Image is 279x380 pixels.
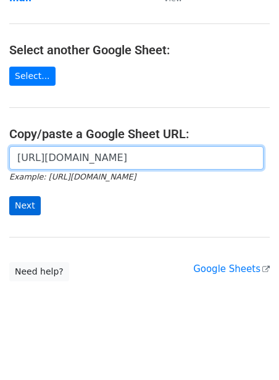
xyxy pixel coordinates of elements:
[9,67,56,86] a: Select...
[9,146,264,170] input: Paste your Google Sheet URL here
[217,321,279,380] iframe: Chat Widget
[9,126,270,141] h4: Copy/paste a Google Sheet URL:
[9,196,41,215] input: Next
[9,262,69,281] a: Need help?
[193,263,270,275] a: Google Sheets
[9,43,270,57] h4: Select another Google Sheet:
[9,172,136,181] small: Example: [URL][DOMAIN_NAME]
